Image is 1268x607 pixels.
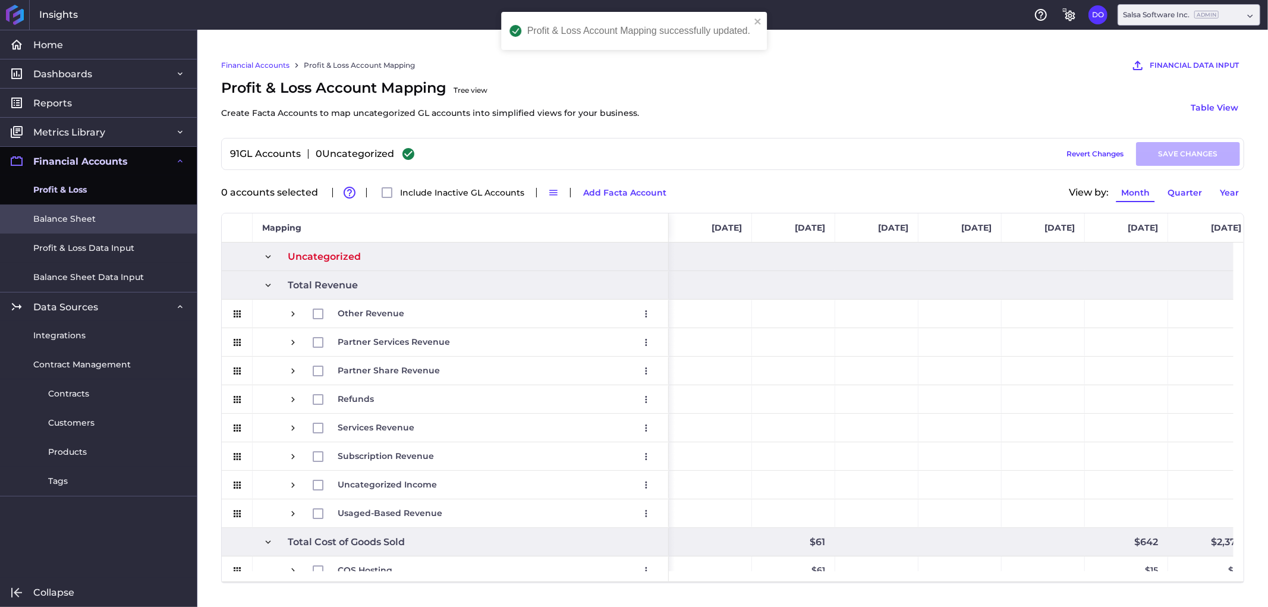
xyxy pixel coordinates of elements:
span: Tags [48,475,68,488]
span: [DATE] [795,222,825,233]
div: $15 [1085,556,1168,584]
span: [DATE] [1211,222,1241,233]
span: Reports [33,97,72,109]
button: User Menu [637,304,656,323]
span: Other Revenue [338,300,404,327]
div: $15 [1168,556,1251,584]
button: Table View [1185,98,1244,117]
span: Customers [48,417,95,429]
a: Profit & Loss Account Mapping [304,60,415,71]
span: Contracts [48,388,89,400]
button: Revert Changes [1061,142,1129,166]
div: Profit & Loss Account Mapping successfully updated. [527,26,750,36]
div: Press SPACE to select this row. [222,499,669,528]
span: [DATE] [878,222,908,233]
span: [DATE] [712,222,742,233]
button: User Menu [637,476,656,495]
button: User Menu [637,390,656,409]
div: Dropdown select [1118,4,1260,26]
span: [DATE] [961,222,992,233]
span: Profit & Loss Data Input [33,242,134,254]
div: Press SPACE to select this row. [222,357,669,385]
span: Subscription Revenue [338,443,434,470]
div: Press SPACE to select this row. [222,442,669,471]
span: Balance Sheet Data Input [33,271,144,284]
div: Press SPACE to select this row. [222,328,669,357]
span: Partner Share Revenue [338,357,440,384]
div: $61 [752,528,835,556]
span: View by: [1069,188,1109,197]
button: User Menu [637,361,656,380]
div: Press SPACE to select this row. [222,471,669,499]
span: Financial Accounts [33,155,128,168]
a: Financial Accounts [221,60,290,71]
span: Products [48,446,87,458]
button: close [754,17,762,28]
div: $61 [752,556,835,584]
span: Balance Sheet [33,213,96,225]
button: Year [1214,183,1244,202]
span: Refunds [338,386,374,413]
div: Press SPACE to select this row. [222,414,669,442]
span: Data Sources [33,301,98,313]
span: Integrations [33,329,86,342]
button: User Menu [637,333,656,352]
button: General Settings [1060,5,1079,24]
span: Mapping [262,222,301,233]
span: Uncategorized Income [338,471,437,498]
div: 91 GL Accounts [225,149,301,159]
div: $642 [1085,528,1168,556]
p: Create Facta Accounts to map uncategorized GL accounts into simplified views for your business. [221,106,639,120]
span: Total Cost of Goods Sold [288,529,405,555]
span: Include Inactive GL Accounts [400,188,524,197]
span: [DATE] [1128,222,1158,233]
div: Salsa Software Inc. [1123,10,1219,20]
button: Quarter [1162,183,1207,202]
button: FINANCIAL DATA INPUT [1125,54,1244,77]
button: Add Facta Account [578,183,672,202]
div: Press SPACE to select this row. [222,243,669,271]
span: COS Hosting [338,557,392,584]
span: Home [33,39,63,51]
button: User Menu [637,419,656,438]
button: User Menu [1088,5,1107,24]
span: Collapse [33,586,74,599]
button: User Menu [637,504,656,523]
ins: Tree view [454,86,487,95]
button: User Menu [637,561,656,580]
div: Press SPACE to select this row. [222,556,669,585]
span: Profit & Loss [33,184,87,196]
span: Partner Services Revenue [338,329,450,356]
span: Metrics Library [33,126,105,139]
div: Press SPACE to select this row. [222,385,669,414]
div: 0 Uncategorized [316,149,394,159]
span: [DATE] [1044,222,1075,233]
span: Uncategorized [288,243,361,270]
span: Profit & Loss Account Mapping [221,77,639,120]
button: User Menu [637,447,656,466]
span: Dashboards [33,68,92,80]
ins: Admin [1194,11,1219,18]
span: Services Revenue [338,414,414,441]
span: Usaged-Based Revenue [338,500,442,527]
span: Total Revenue [288,272,358,298]
button: Month [1116,183,1155,202]
span: Contract Management [33,358,131,371]
button: Help [1031,5,1050,24]
div: $2,372 [1168,528,1251,556]
div: 0 accounts selected [221,188,325,197]
div: Press SPACE to select this row. [222,300,669,328]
